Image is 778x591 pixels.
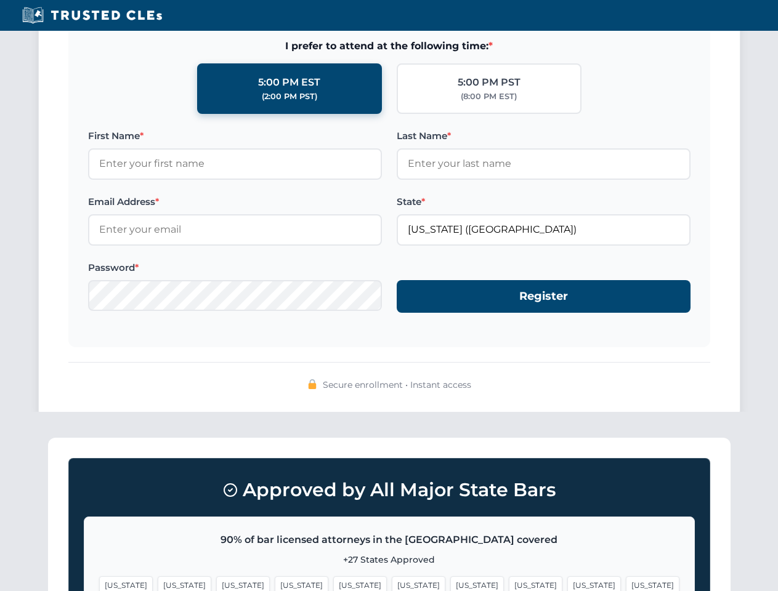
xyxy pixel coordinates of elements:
[397,214,691,245] input: Florida (FL)
[397,280,691,313] button: Register
[84,473,695,507] h3: Approved by All Major State Bars
[88,214,382,245] input: Enter your email
[88,148,382,179] input: Enter your first name
[458,74,521,90] div: 5:00 PM PST
[18,6,166,25] img: Trusted CLEs
[88,129,382,143] label: First Name
[397,148,691,179] input: Enter your last name
[99,553,679,566] p: +27 States Approved
[99,532,679,548] p: 90% of bar licensed attorneys in the [GEOGRAPHIC_DATA] covered
[88,38,691,54] span: I prefer to attend at the following time:
[323,378,471,392] span: Secure enrollment • Instant access
[307,379,317,389] img: 🔒
[397,195,691,209] label: State
[461,90,517,103] div: (8:00 PM EST)
[258,74,320,90] div: 5:00 PM EST
[88,195,382,209] label: Email Address
[262,90,317,103] div: (2:00 PM PST)
[397,129,691,143] label: Last Name
[88,260,382,275] label: Password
